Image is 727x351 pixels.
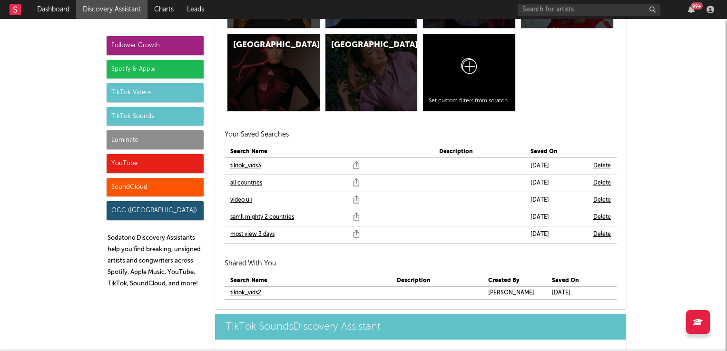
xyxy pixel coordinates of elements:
[525,209,588,226] td: [DATE]
[588,157,617,175] td: Delete
[433,146,525,158] th: Description
[108,233,204,290] p: Sodatone Discovery Assistants help you find breaking, unsigned artists and songwriters across Spo...
[331,39,396,51] div: [GEOGRAPHIC_DATA]
[525,146,588,158] th: Saved On
[230,287,261,299] a: tiktok_vids2
[107,60,204,79] div: Spotify & Apple
[230,229,275,240] a: most view 3 days
[691,2,703,10] div: 99 +
[518,4,660,16] input: Search for artists
[423,34,515,111] a: Set custom filters from scratch.
[215,314,626,340] a: TikTok SoundsDiscovery Assistant
[525,175,588,192] td: [DATE]
[482,286,546,299] td: [PERSON_NAME]
[225,275,391,287] th: Search Name
[107,130,204,149] div: Luminate
[225,129,617,140] h2: Your Saved Searches
[230,177,262,189] a: all countries
[688,6,695,13] button: 99+
[482,275,546,287] th: Created By
[230,195,252,206] a: video uk
[391,275,482,287] th: Description
[107,154,204,173] div: YouTube
[233,39,298,51] div: [GEOGRAPHIC_DATA]
[107,36,204,55] div: Follower Growth
[227,34,320,111] a: [GEOGRAPHIC_DATA]
[107,178,204,197] div: SoundCloud
[525,192,588,209] td: [DATE]
[325,34,418,111] a: [GEOGRAPHIC_DATA]
[230,160,261,172] a: tiktok_vids3
[525,157,588,175] td: [DATE]
[107,83,204,102] div: TikTok Videos
[588,226,617,243] td: Delete
[107,107,204,126] div: TikTok Sounds
[588,192,617,209] td: Delete
[546,275,609,287] th: Saved On
[429,97,510,105] div: Set custom filters from scratch.
[588,175,617,192] td: Delete
[546,286,609,299] td: [DATE]
[225,258,617,269] h2: Shared With You
[107,201,204,220] div: OCC ([GEOGRAPHIC_DATA])
[525,226,588,243] td: [DATE]
[225,146,433,158] th: Search Name
[588,209,617,226] td: Delete
[230,212,294,223] a: samll mighty 2 countries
